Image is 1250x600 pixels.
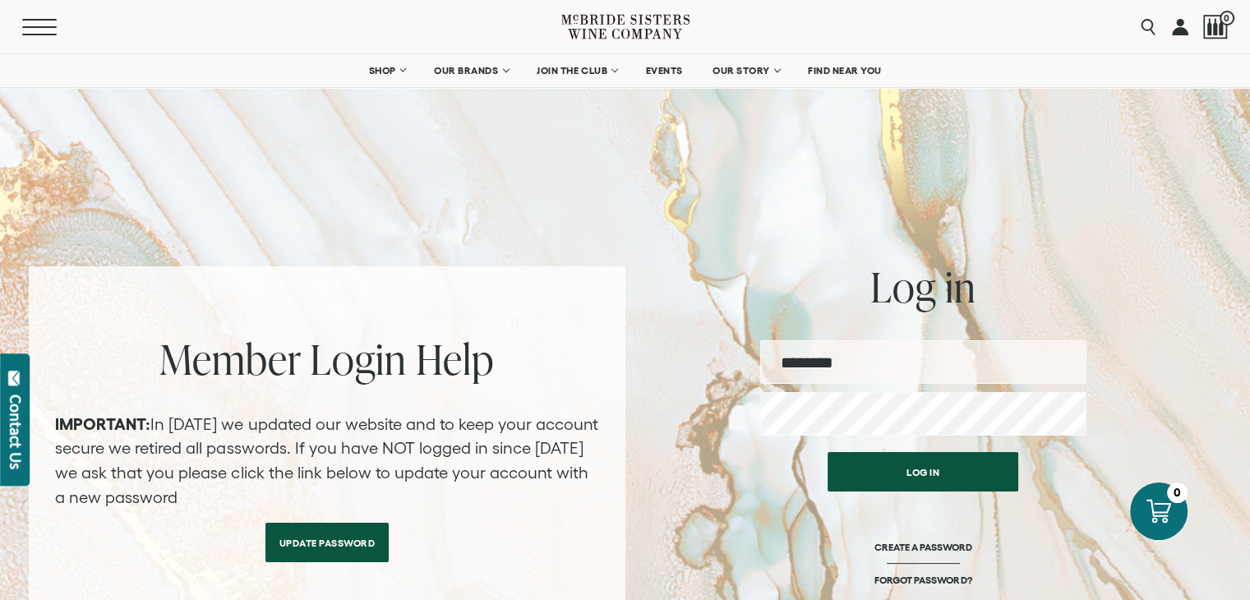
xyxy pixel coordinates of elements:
[55,413,599,510] p: In [DATE] we updated our website and to keep your account secure we retired all passwords. If you...
[1220,11,1234,25] span: 0
[7,395,24,469] div: Contact Us
[357,54,415,87] a: SHOP
[635,54,694,87] a: EVENTS
[874,574,971,586] a: FORGOT PASSWORD?
[423,54,518,87] a: OUR BRANDS
[526,54,627,87] a: JOIN THE CLUB
[55,339,599,380] h2: Member Login Help
[797,54,893,87] a: FIND NEAR YOU
[808,65,882,76] span: FIND NEAR YOU
[537,65,607,76] span: JOIN THE CLUB
[22,19,81,35] button: Mobile Menu Trigger
[1167,482,1188,503] div: 0
[760,266,1086,307] h2: Log in
[434,65,498,76] span: OUR BRANDS
[702,54,790,87] a: OUR STORY
[368,65,396,76] span: SHOP
[265,523,390,562] a: Update Password
[713,65,770,76] span: OUR STORY
[874,541,972,574] a: CREATE A PASSWORD
[828,452,1018,492] button: Log in
[55,415,150,433] strong: IMPORTANT:
[646,65,683,76] span: EVENTS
